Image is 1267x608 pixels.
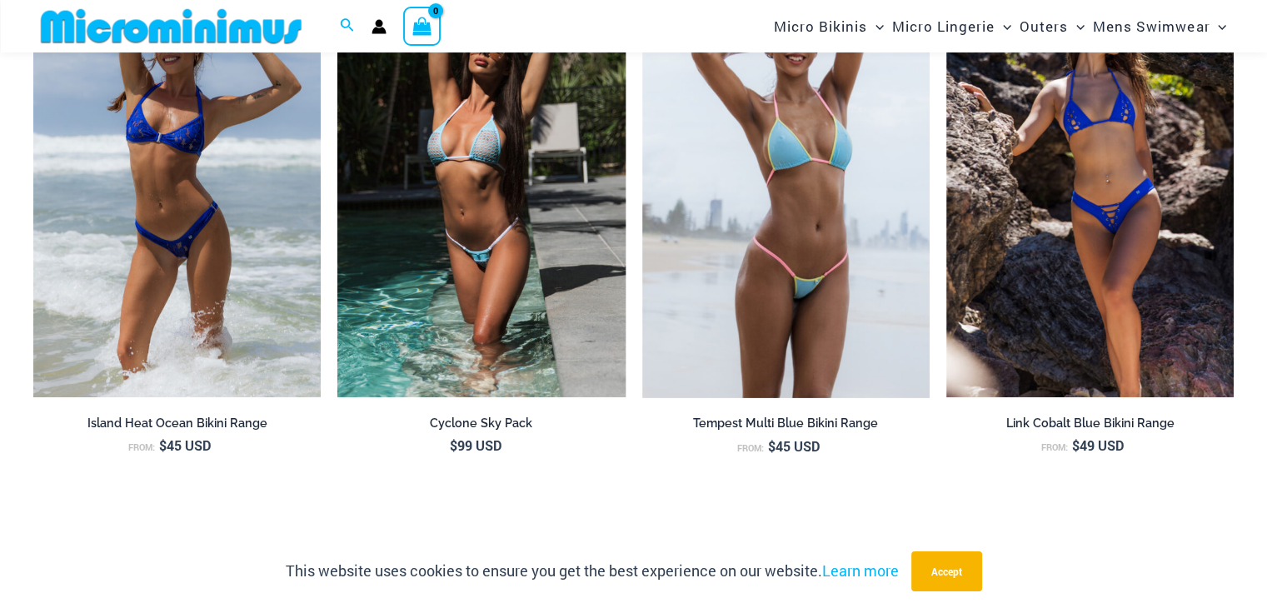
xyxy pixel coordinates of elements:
a: Micro BikinisMenu ToggleMenu Toggle [770,5,888,47]
span: $ [768,437,776,455]
a: OutersMenu ToggleMenu Toggle [1015,5,1089,47]
span: From: [1041,441,1068,453]
a: Tempest Multi Blue Bikini Range [642,416,930,437]
span: From: [128,441,155,453]
bdi: 45 USD [159,436,211,454]
button: Accept [911,551,982,591]
a: Link Cobalt Blue Bikini Range [946,416,1234,437]
p: This website uses cookies to ensure you get the best experience on our website. [286,559,899,584]
a: Learn more [822,561,899,581]
span: Micro Bikinis [774,5,867,47]
a: View Shopping Cart, empty [403,7,441,45]
span: From: [737,442,764,454]
span: Menu Toggle [867,5,884,47]
span: Outers [1020,5,1068,47]
nav: Site Navigation [767,2,1234,50]
img: MM SHOP LOGO FLAT [34,7,308,45]
span: Menu Toggle [1068,5,1085,47]
span: $ [159,436,167,454]
span: Menu Toggle [1210,5,1226,47]
h2: Island Heat Ocean Bikini Range [33,416,321,431]
a: Mens SwimwearMenu ToggleMenu Toggle [1089,5,1230,47]
h2: Tempest Multi Blue Bikini Range [642,416,930,431]
a: Micro LingerieMenu ToggleMenu Toggle [888,5,1015,47]
bdi: 45 USD [768,437,820,455]
span: $ [450,436,457,454]
span: $ [1072,436,1080,454]
a: Cyclone Sky Pack [337,416,625,437]
a: Search icon link [340,16,355,37]
span: Micro Lingerie [892,5,995,47]
span: Menu Toggle [995,5,1011,47]
h2: Link Cobalt Blue Bikini Range [946,416,1234,431]
a: Island Heat Ocean Bikini Range [33,416,321,437]
bdi: 99 USD [450,436,501,454]
bdi: 49 USD [1072,436,1124,454]
a: Account icon link [372,19,387,34]
h2: Cyclone Sky Pack [337,416,625,431]
span: Mens Swimwear [1093,5,1210,47]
